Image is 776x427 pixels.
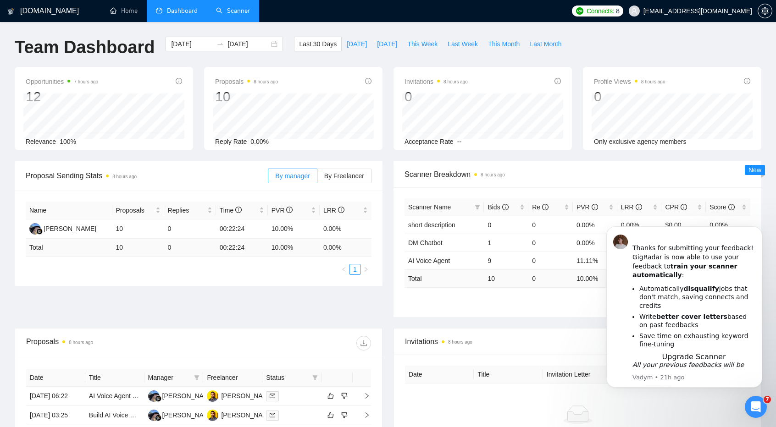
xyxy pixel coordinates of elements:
[26,138,56,145] span: Relevance
[216,219,268,239] td: 00:22:24
[405,138,454,145] span: Acceptance Rate
[299,39,337,49] span: Last 30 Days
[363,267,369,272] span: right
[203,369,262,387] th: Freelancer
[474,366,543,383] th: Title
[148,372,191,383] span: Manager
[74,79,98,84] time: 7 hours ago
[573,269,617,287] td: 10.00 %
[443,37,483,51] button: Last Week
[484,252,528,269] td: 9
[327,411,334,419] span: like
[631,8,637,14] span: user
[483,37,525,51] button: This Month
[594,88,665,105] div: 0
[275,172,310,180] span: By manager
[356,412,370,418] span: right
[543,366,612,383] th: Invitation Letter
[164,239,216,257] td: 0
[235,207,242,213] span: info-circle
[164,202,216,219] th: Replies
[69,340,93,345] time: 8 hours ago
[744,78,750,84] span: info-circle
[148,390,160,402] img: AA
[85,369,144,387] th: Title
[26,202,112,219] th: Name
[641,79,665,84] time: 8 hours ago
[26,406,85,425] td: [DATE] 03:25
[377,39,397,49] span: [DATE]
[360,264,371,275] button: right
[85,387,144,406] td: AI Voice Agent Wiring (Telnyx + ElevenLabs + Gorgias + Shopify)
[85,406,144,425] td: Build AI Voice Cold Caller to Reach Business Owners (VAPI, Retell, Twilio, n8n)
[324,172,364,180] span: By Freelancer
[528,234,573,252] td: 0
[320,239,371,257] td: 0.00 %
[448,39,478,49] span: Last Week
[29,224,96,232] a: AA[PERSON_NAME]
[532,203,549,211] span: Re
[162,391,215,401] div: [PERSON_NAME]
[576,7,583,15] img: upwork-logo.png
[26,170,268,181] span: Proposal Sending Stats
[294,37,342,51] button: Last 30 Days
[215,88,278,105] div: 10
[112,202,164,219] th: Proposals
[338,264,349,275] li: Previous Page
[528,269,573,287] td: 0
[162,410,215,420] div: [PERSON_NAME]
[748,166,761,174] span: New
[89,411,402,419] a: Build AI Voice Cold Caller to Reach Business Owners (VAPI, [PERSON_NAME], [GEOGRAPHIC_DATA], n8n)
[15,37,155,58] h1: Team Dashboard
[207,411,274,418] a: Ss[PERSON_NAME]
[745,396,767,418] iframe: Intercom live chat
[26,76,98,87] span: Opportunities
[338,207,344,213] span: info-circle
[112,219,164,239] td: 10
[525,37,566,51] button: Last Month
[593,213,776,402] iframe: Intercom notifications message
[405,336,750,347] span: Invitations
[405,76,468,87] span: Invitations
[530,39,561,49] span: Last Month
[488,39,520,49] span: This Month
[473,200,482,214] span: filter
[8,4,14,19] img: logo
[594,76,665,87] span: Profile Views
[357,339,371,347] span: download
[194,375,200,380] span: filter
[592,204,598,210] span: info-circle
[408,221,455,229] a: short description
[356,336,371,350] button: download
[215,138,247,145] span: Reply Rate
[325,410,336,421] button: like
[155,395,161,402] img: gigradar-bm.png
[528,216,573,234] td: 0
[405,366,474,383] th: Date
[372,37,402,51] button: [DATE]
[250,138,269,145] span: 0.00%
[758,7,772,15] span: setting
[26,336,199,350] div: Proposals
[758,4,772,18] button: setting
[216,40,224,48] span: to
[339,410,350,421] button: dislike
[207,390,218,402] img: Ss
[148,392,215,399] a: AA[PERSON_NAME]
[443,79,468,84] time: 8 hours ago
[323,207,344,214] span: LRR
[484,269,528,287] td: 10
[29,223,41,235] img: AA
[341,411,348,419] span: dislike
[356,393,370,399] span: right
[484,234,528,252] td: 1
[89,392,274,400] a: AI Voice Agent Wiring (Telnyx + ElevenLabs + Gorgias + Shopify)
[312,375,318,380] span: filter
